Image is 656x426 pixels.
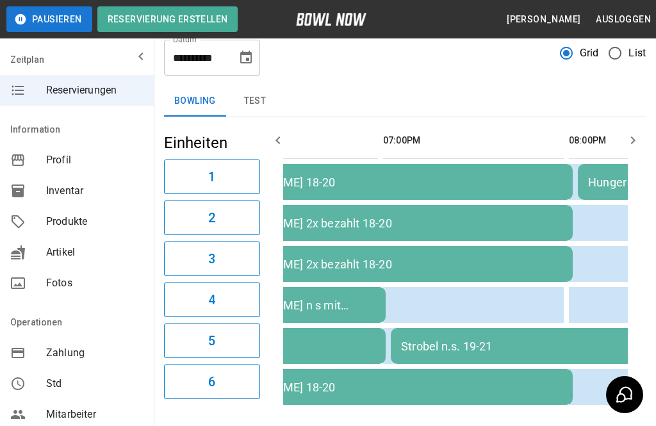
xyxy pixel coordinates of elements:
span: Profil [46,152,143,168]
span: Inventar [46,183,143,199]
button: Ausloggen [591,8,656,31]
h5: Einheiten [164,133,260,153]
div: [PERSON_NAME] 2x bezahlt 18-20 [214,258,562,271]
h6: 3 [208,249,215,269]
div: [PERSON_NAME] 18-20 [214,381,562,394]
span: Artikel [46,245,143,260]
button: 2 [164,201,260,235]
span: Std [46,376,143,391]
div: [PERSON_NAME] 2x bezahlt 18-20 [214,217,562,230]
span: Produkte [46,214,143,229]
span: List [628,45,646,61]
button: test [226,86,284,117]
button: 3 [164,242,260,276]
img: logo [296,13,366,26]
span: Reservierungen [46,83,143,98]
span: Grid [580,45,599,61]
div: [PERSON_NAME] 18-20 [214,176,562,189]
h6: 6 [208,372,215,392]
button: Choose date, selected date is 13. Sep. 2025 [233,45,259,70]
h6: 2 [208,208,215,228]
h6: 1 [208,167,215,187]
span: Zahlung [46,345,143,361]
div: inventory tabs [164,86,646,117]
h6: 5 [208,331,215,351]
div: [PERSON_NAME] n s mit Bande 18-19 [214,299,375,312]
button: 6 [164,365,260,399]
span: Fotos [46,275,143,291]
span: Mitarbeiter [46,407,143,422]
button: Reservierung erstellen [97,6,238,32]
button: 1 [164,160,260,194]
h6: 4 [208,290,215,310]
button: 4 [164,283,260,317]
button: Bowling [164,86,226,117]
button: Pausieren [6,6,92,32]
button: [PERSON_NAME] [502,8,586,31]
button: 5 [164,324,260,358]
